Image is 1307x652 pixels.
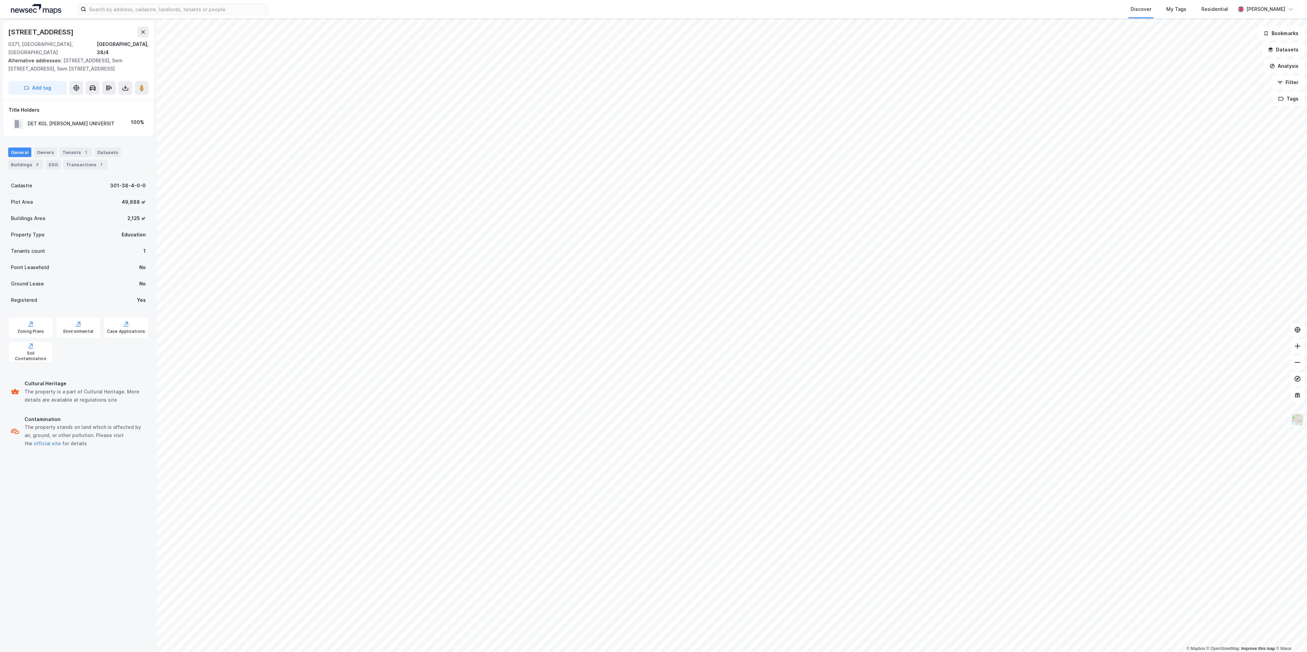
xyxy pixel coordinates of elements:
div: 1 [82,149,89,156]
div: The property is a part of Cultural Heritage. More details are available at regulations site [25,388,146,404]
a: Improve this map [1241,646,1275,651]
div: Buildings [8,160,43,169]
div: Yes [137,296,146,304]
button: Add tag [8,81,67,95]
button: Analysis [1264,59,1304,73]
div: 1 [143,247,146,255]
button: Bookmarks [1258,27,1304,40]
div: General [8,148,31,157]
div: Ground Lease [11,280,44,288]
div: [STREET_ADDRESS], Sem [STREET_ADDRESS], Sem [STREET_ADDRESS] [8,57,143,73]
div: Plot Area [11,198,33,206]
div: Contamination [25,415,146,423]
div: Owners [34,148,57,157]
a: OpenStreetMap [1207,646,1240,651]
div: ESG [46,160,61,169]
div: Buildings Area [11,214,45,222]
div: [GEOGRAPHIC_DATA], 38/4 [97,40,149,57]
div: No [139,263,146,271]
div: The property stands on land which is affected by air, ground, or other pollution. Please visit th... [25,423,146,448]
div: Cadastre [11,182,32,190]
div: Environmental [63,329,94,334]
div: Tenants count [11,247,45,255]
span: Alternative addresses: [8,58,63,63]
div: 1 [98,161,105,168]
div: Transactions [63,160,107,169]
div: 301-38-4-0-0 [110,182,146,190]
div: Discover [1131,5,1151,13]
div: Education [122,231,146,239]
div: Zoning Plans [17,329,44,334]
div: 2,125 ㎡ [127,214,146,222]
a: Mapbox [1186,646,1205,651]
div: 0371, [GEOGRAPHIC_DATA], [GEOGRAPHIC_DATA] [8,40,97,57]
button: Datasets [1262,43,1304,57]
button: Tags [1273,92,1304,106]
div: Tenants [60,148,92,157]
div: DET KGL [PERSON_NAME] UNIVERSIT [28,120,114,128]
div: 100% [131,118,144,126]
div: Datasets [95,148,121,157]
img: logo.a4113a55bc3d86da70a041830d287a7e.svg [11,4,61,14]
button: Filter [1272,76,1304,89]
div: Point Leasehold [11,263,49,271]
div: Soil Contamination [11,351,50,361]
div: Property Type [11,231,45,239]
div: [PERSON_NAME] [1246,5,1285,13]
iframe: Chat Widget [1273,619,1307,652]
div: Registered [11,296,37,304]
div: My Tags [1166,5,1186,13]
div: [STREET_ADDRESS] [8,27,75,37]
div: Title Holders [9,106,148,114]
div: Case Applications [107,329,145,334]
div: Residential [1201,5,1228,13]
div: 49,888 ㎡ [122,198,146,206]
div: 3 [34,161,41,168]
div: Cultural Heritage [25,379,146,388]
div: No [139,280,146,288]
input: Search by address, cadastre, landlords, tenants or people [86,4,268,14]
img: Z [1291,413,1304,426]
